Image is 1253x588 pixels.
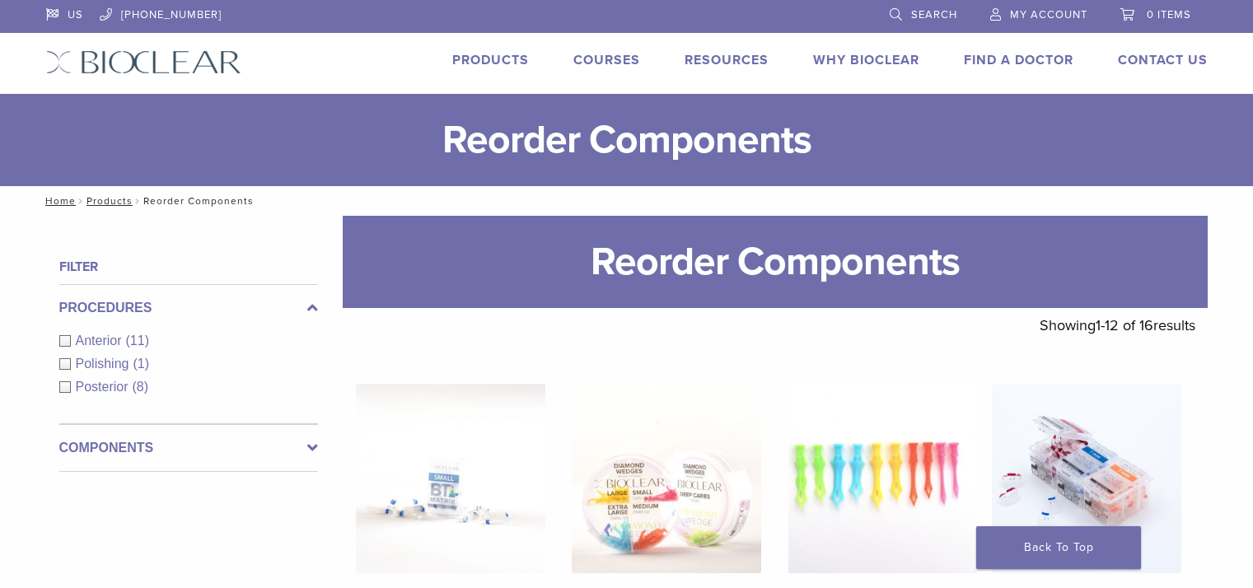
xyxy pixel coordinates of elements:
[356,384,545,573] img: BT Matrix Series
[452,52,529,68] a: Products
[46,50,241,74] img: Bioclear
[911,8,957,21] span: Search
[788,384,978,573] img: Diamond Wedge and Long Diamond Wedge
[1147,8,1191,21] span: 0 items
[1040,308,1195,343] p: Showing results
[573,52,640,68] a: Courses
[1010,8,1087,21] span: My Account
[1096,316,1153,334] span: 1-12 of 16
[76,334,126,348] span: Anterior
[992,384,1181,573] img: Bioclear Evolve Posterior Matrix Series
[1118,52,1208,68] a: Contact Us
[133,197,143,205] span: /
[343,216,1208,308] h1: Reorder Components
[133,380,149,394] span: (8)
[133,357,149,371] span: (1)
[76,197,86,205] span: /
[813,52,919,68] a: Why Bioclear
[76,357,133,371] span: Polishing
[964,52,1073,68] a: Find A Doctor
[59,257,318,277] h4: Filter
[59,438,318,458] label: Components
[126,334,149,348] span: (11)
[685,52,769,68] a: Resources
[976,526,1141,569] a: Back To Top
[86,195,133,207] a: Products
[34,186,1220,216] nav: Reorder Components
[59,298,318,318] label: Procedures
[572,384,761,573] img: Diamond Wedge Kits
[76,380,133,394] span: Posterior
[40,195,76,207] a: Home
